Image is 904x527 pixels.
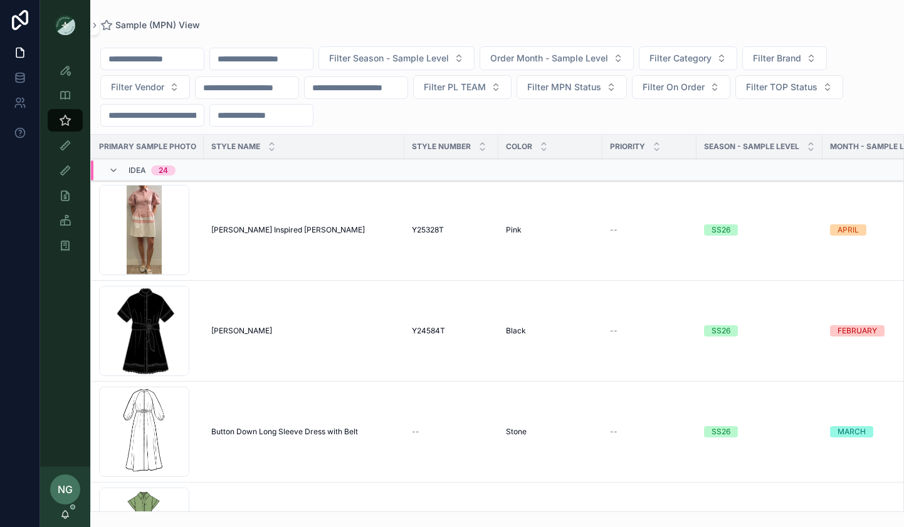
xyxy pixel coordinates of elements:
[413,75,512,99] button: Select Button
[610,225,618,235] span: --
[490,52,608,65] span: Order Month - Sample Level
[211,142,260,152] span: Style Name
[506,225,522,235] span: Pink
[506,142,532,152] span: Color
[506,326,595,336] a: Black
[704,426,815,437] a: SS26
[610,427,689,437] a: --
[506,427,595,437] a: Stone
[129,165,146,175] span: Idea
[211,427,358,437] span: Button Down Long Sleeve Dress with Belt
[838,426,866,437] div: MARCH
[712,325,730,337] div: SS26
[480,46,634,70] button: Select Button
[506,225,595,235] a: Pink
[412,326,445,336] span: Y24584T
[58,482,73,497] span: NG
[610,326,689,336] a: --
[99,142,196,152] span: PRIMARY SAMPLE PHOTO
[712,224,730,236] div: SS26
[610,427,618,437] span: --
[329,52,449,65] span: Filter Season - Sample Level
[517,75,627,99] button: Select Button
[610,142,645,152] span: PRIORITY
[159,165,168,175] div: 24
[704,142,799,152] span: Season - Sample Level
[506,427,527,437] span: Stone
[704,325,815,337] a: SS26
[712,426,730,437] div: SS26
[649,52,712,65] span: Filter Category
[318,46,475,70] button: Select Button
[100,75,190,99] button: Select Button
[412,225,491,235] a: Y25328T
[412,326,491,336] a: Y24584T
[632,75,730,99] button: Select Button
[211,225,365,235] span: [PERSON_NAME] Inspired [PERSON_NAME]
[412,142,471,152] span: Style Number
[643,81,705,93] span: Filter On Order
[211,427,397,437] a: Button Down Long Sleeve Dress with Belt
[742,46,827,70] button: Select Button
[412,427,419,437] span: --
[40,50,90,273] div: scrollable content
[838,224,859,236] div: APRIL
[412,427,491,437] a: --
[735,75,843,99] button: Select Button
[506,326,526,336] span: Black
[211,326,397,336] a: [PERSON_NAME]
[746,81,817,93] span: Filter TOP Status
[111,81,164,93] span: Filter Vendor
[100,19,200,31] a: Sample (MPN) View
[211,326,272,336] span: [PERSON_NAME]
[424,81,486,93] span: Filter PL TEAM
[753,52,801,65] span: Filter Brand
[610,326,618,336] span: --
[412,225,444,235] span: Y25328T
[115,19,200,31] span: Sample (MPN) View
[55,15,75,35] img: App logo
[704,224,815,236] a: SS26
[211,225,397,235] a: [PERSON_NAME] Inspired [PERSON_NAME]
[527,81,601,93] span: Filter MPN Status
[639,46,737,70] button: Select Button
[838,325,877,337] div: FEBRUARY
[610,225,689,235] a: --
